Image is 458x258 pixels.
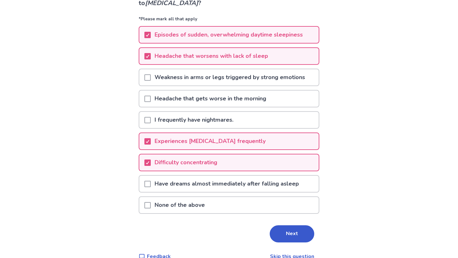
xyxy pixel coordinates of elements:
p: Weakness in arms or legs triggered by strong emotions [151,69,309,85]
p: *Please mark all that apply [139,16,319,26]
p: None of the above [151,197,209,213]
p: Experiences [MEDICAL_DATA] frequently [151,133,269,149]
p: I frequently have nightmares. [151,112,237,128]
p: Headache that worsens with lack of sleep [151,48,272,64]
p: Difficulty concentrating [151,154,221,171]
button: Next [270,225,314,242]
p: Headache that gets worse in the morning [151,91,270,107]
p: Episodes of sudden, overwhelming daytime sleepiness [151,27,307,43]
p: Have dreams almost immediately after falling asleep [151,176,303,192]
